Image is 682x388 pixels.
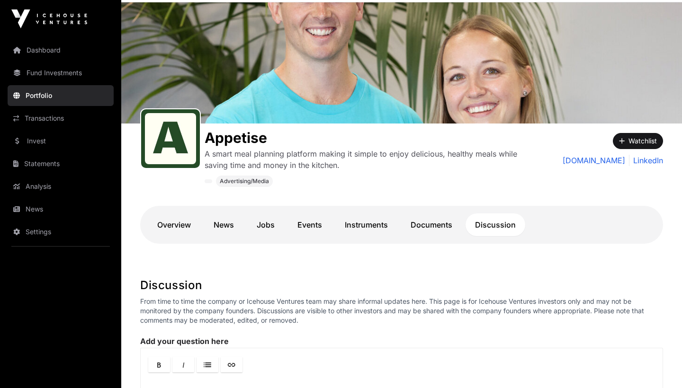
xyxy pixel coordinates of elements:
a: Discussion [466,213,525,236]
a: Documents [401,213,462,236]
img: Appetise [121,2,682,123]
h1: Discussion [140,278,663,293]
a: [DOMAIN_NAME] [563,155,625,166]
a: Instruments [335,213,397,236]
a: Jobs [247,213,284,236]
nav: Tabs [148,213,655,236]
a: Analysis [8,176,114,197]
button: Watchlist [613,133,663,149]
a: LinkedIn [629,155,663,166]
a: Settings [8,221,114,242]
iframe: Chat Widget [635,343,682,388]
a: Lists [197,357,218,372]
p: From time to time the company or Icehouse Ventures team may share informal updates here. This pag... [140,297,663,325]
a: News [8,199,114,220]
a: Italic [172,357,194,372]
a: Overview [148,213,200,236]
span: Advertising/Media [220,177,269,185]
img: menuaid_logo.jpeg [145,113,196,164]
label: Add your question here [140,336,663,346]
a: Link [221,357,242,372]
a: Bold [148,357,170,372]
a: Dashboard [8,40,114,61]
h1: Appetise [205,129,532,146]
a: News [204,213,243,236]
a: Fund Investments [8,62,114,83]
a: Statements [8,153,114,174]
img: Icehouse Ventures Logo [11,9,87,28]
a: Events [288,213,332,236]
a: Portfolio [8,85,114,106]
a: Transactions [8,108,114,129]
p: A smart meal planning platform making it simple to enjoy delicious, healthy meals while saving ti... [205,148,532,171]
a: Invest [8,131,114,151]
